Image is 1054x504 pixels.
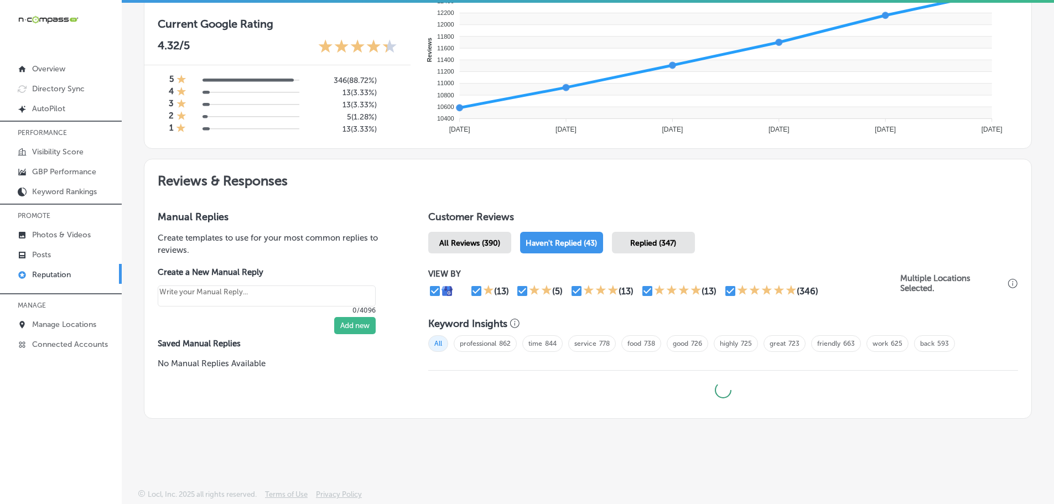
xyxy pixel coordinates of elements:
[32,340,108,349] p: Connected Accounts
[32,84,85,93] p: Directory Sync
[873,340,888,347] a: work
[176,123,186,135] div: 1 Star
[176,86,186,98] div: 1 Star
[32,104,65,113] p: AutoPilot
[144,159,1031,198] h2: Reviews & Responses
[574,340,596,347] a: service
[169,86,174,98] h4: 4
[449,126,470,133] tspan: [DATE]
[308,100,377,110] h5: 13 ( 3.33% )
[891,340,902,347] a: 625
[654,284,702,298] div: 4 Stars
[308,112,377,122] h5: 5 ( 1.28% )
[483,284,494,298] div: 1 Star
[265,490,308,504] a: Terms of Use
[900,273,1005,293] p: Multiple Locations Selected.
[437,68,454,75] tspan: 11200
[528,340,542,347] a: time
[158,232,393,256] p: Create templates to use for your most common replies to reviews.
[599,340,610,347] a: 778
[18,14,79,25] img: 660ab0bf-5cc7-4cb8-ba1c-48b5ae0f18e60NCTV_CLogo_TV_Black_-500x88.png
[770,340,786,347] a: great
[788,340,799,347] a: 723
[334,317,376,334] button: Add new
[158,267,376,277] label: Create a New Manual Reply
[158,306,376,314] p: 0/4096
[673,340,688,347] a: good
[741,340,752,347] a: 725
[437,33,454,40] tspan: 11800
[937,340,949,347] a: 593
[308,88,377,97] h5: 13 ( 3.33% )
[439,238,500,248] span: All Reviews (390)
[32,320,96,329] p: Manage Locations
[437,103,454,110] tspan: 10600
[426,38,433,62] text: Reviews
[720,340,738,347] a: highly
[169,74,174,86] h4: 5
[499,340,511,347] a: 862
[308,124,377,134] h5: 13 ( 3.33% )
[428,318,507,330] h3: Keyword Insights
[545,340,557,347] a: 844
[437,115,454,122] tspan: 10400
[32,270,71,279] p: Reputation
[662,126,683,133] tspan: [DATE]
[460,340,496,347] a: professional
[176,98,186,111] div: 1 Star
[158,17,397,30] h3: Current Google Rating
[169,123,173,135] h4: 1
[428,269,900,279] p: VIEW BY
[158,285,376,306] textarea: Create your Quick Reply
[644,340,655,347] a: 738
[32,147,84,157] p: Visibility Score
[875,126,896,133] tspan: [DATE]
[32,64,65,74] p: Overview
[552,286,563,297] div: (5)
[920,340,934,347] a: back
[148,490,257,498] p: Locl, Inc. 2025 all rights reserved.
[494,286,509,297] div: (13)
[526,238,597,248] span: Haven't Replied (43)
[318,39,397,56] div: 4.32 Stars
[176,111,186,123] div: 1 Star
[769,126,790,133] tspan: [DATE]
[176,74,186,86] div: 1 Star
[817,340,840,347] a: friendly
[630,238,676,248] span: Replied (347)
[437,92,454,98] tspan: 10800
[316,490,362,504] a: Privacy Policy
[428,211,1018,227] h1: Customer Reviews
[32,250,51,259] p: Posts
[627,340,641,347] a: food
[158,339,393,349] label: Saved Manual Replies
[32,230,91,240] p: Photos & Videos
[737,284,797,298] div: 5 Stars
[169,98,174,111] h4: 3
[583,284,619,298] div: 3 Stars
[619,286,634,297] div: (13)
[437,21,454,28] tspan: 12000
[169,111,174,123] h4: 2
[437,80,454,86] tspan: 11000
[797,286,818,297] div: (346)
[158,211,393,223] h3: Manual Replies
[702,286,716,297] div: (13)
[529,284,552,298] div: 2 Stars
[437,45,454,51] tspan: 11600
[158,39,190,56] p: 4.32 /5
[437,9,454,16] tspan: 12200
[691,340,702,347] a: 726
[982,126,1003,133] tspan: [DATE]
[555,126,577,133] tspan: [DATE]
[32,167,96,176] p: GBP Performance
[308,76,377,85] h5: 346 ( 88.72% )
[32,187,97,196] p: Keyword Rankings
[158,357,393,370] p: No Manual Replies Available
[428,335,448,352] span: All
[843,340,855,347] a: 663
[437,56,454,63] tspan: 11400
